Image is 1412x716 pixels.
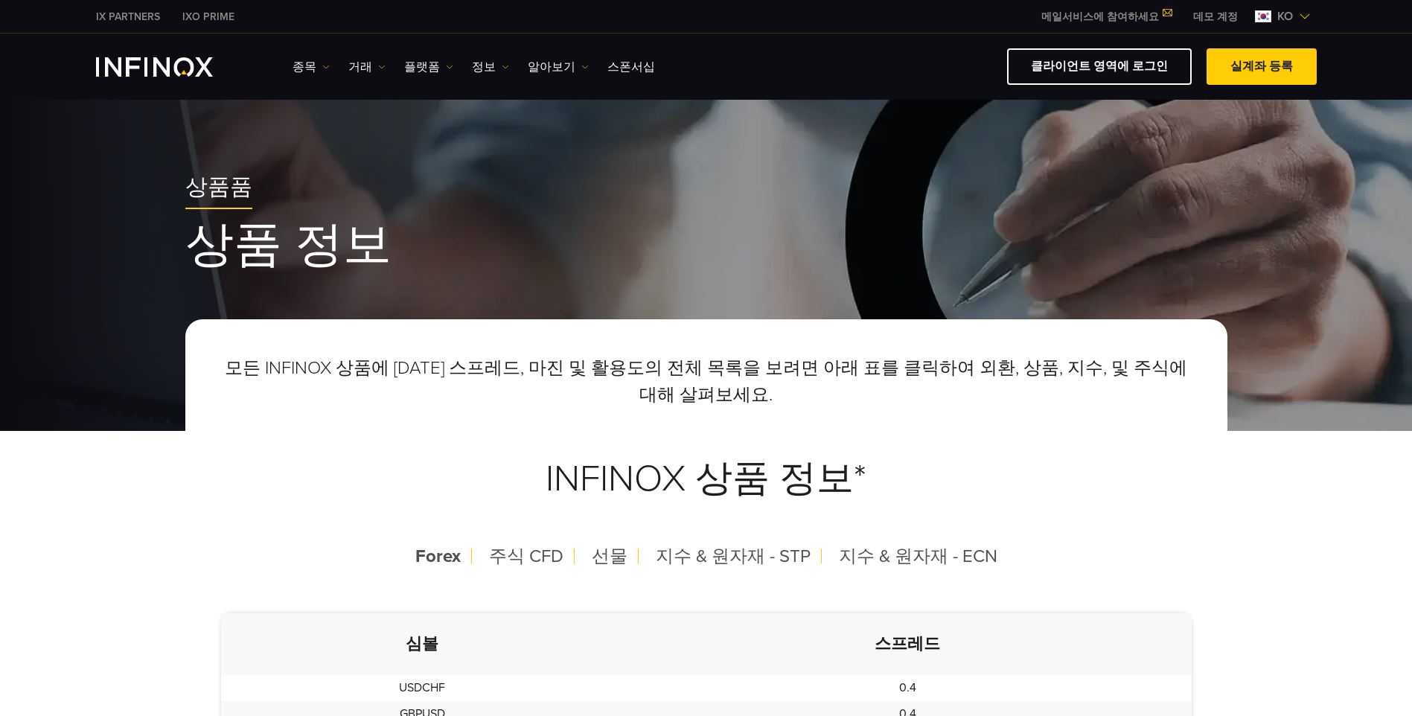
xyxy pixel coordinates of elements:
a: 스폰서십 [607,58,655,76]
th: 심볼 [221,613,624,675]
a: 클라이언트 영역에 로그인 [1007,48,1192,85]
a: 메일서비스에 참여하세요 [1030,10,1182,23]
span: Forex [415,546,461,567]
td: USDCHF [221,675,624,701]
a: 알아보기 [528,58,589,76]
a: 종목 [293,58,330,76]
a: 플랫폼 [404,58,453,76]
a: INFINOX [85,9,171,25]
p: 모든 INFINOX 상품에 [DATE] 스프레드, 마진 및 활용도의 전체 목록을 보려면 아래 표를 클릭하여 외환, 상품, 지수, 및 주식에 대해 살펴보세요. [221,355,1192,409]
a: INFINOX [171,9,246,25]
td: 0.4 [624,675,1191,701]
a: INFINOX Logo [96,57,248,77]
a: INFINOX MENU [1182,9,1249,25]
a: 실계좌 등록 [1207,48,1317,85]
span: 지수 & 원자재 - ECN [839,546,997,567]
span: ko [1271,7,1299,25]
th: 스프레드 [624,613,1191,675]
a: 정보 [472,58,509,76]
a: 거래 [348,58,386,76]
span: 주식 CFD [489,546,563,567]
span: 상품품 [185,174,252,202]
span: 지수 & 원자재 - STP [656,546,811,567]
h3: INFINOX 상품 정보* [221,421,1192,537]
span: 선물 [592,546,627,567]
h1: 상품 정보 [185,220,1227,271]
